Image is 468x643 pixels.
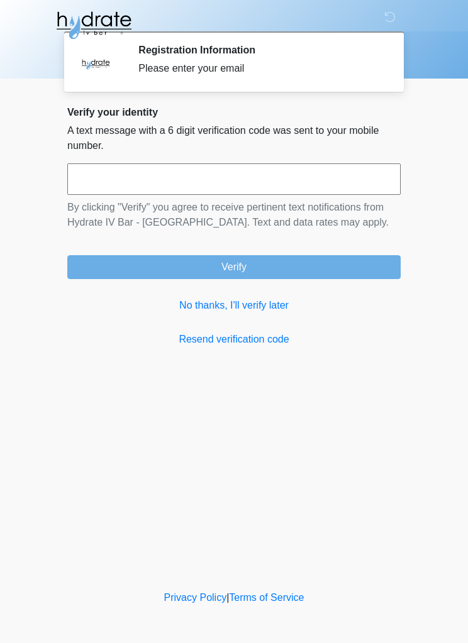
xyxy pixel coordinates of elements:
[164,592,227,603] a: Privacy Policy
[67,123,401,153] p: A text message with a 6 digit verification code was sent to your mobile number.
[67,200,401,230] p: By clicking "Verify" you agree to receive pertinent text notifications from Hydrate IV Bar - [GEO...
[226,592,229,603] a: |
[67,255,401,279] button: Verify
[67,106,401,118] h2: Verify your identity
[77,44,114,82] img: Agent Avatar
[138,61,382,76] div: Please enter your email
[67,332,401,347] a: Resend verification code
[55,9,133,41] img: Hydrate IV Bar - Glendale Logo
[67,298,401,313] a: No thanks, I'll verify later
[229,592,304,603] a: Terms of Service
